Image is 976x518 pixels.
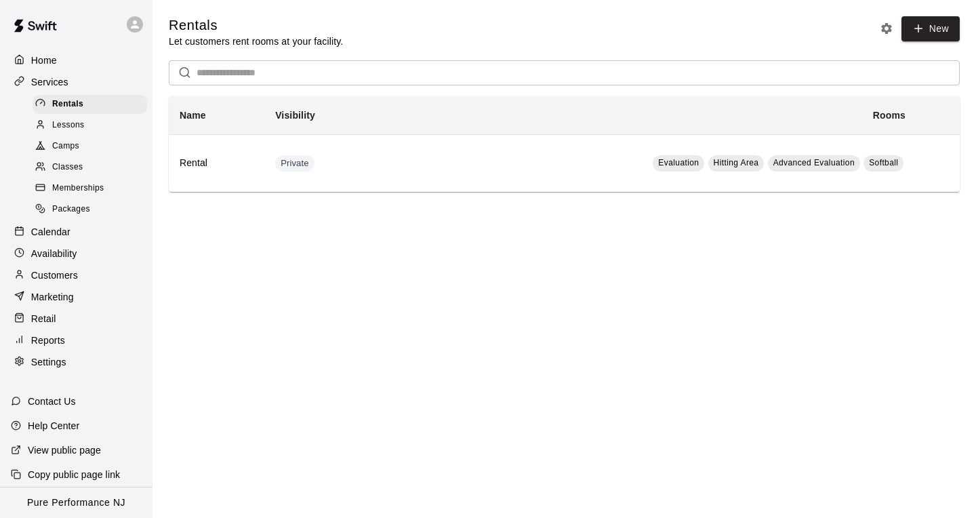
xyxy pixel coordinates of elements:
[52,140,79,153] span: Camps
[31,312,56,325] p: Retail
[658,158,699,167] span: Evaluation
[33,157,152,178] a: Classes
[33,115,152,136] a: Lessons
[869,158,898,167] span: Softball
[33,178,152,199] a: Memberships
[31,54,57,67] p: Home
[11,352,142,372] a: Settings
[33,200,147,219] div: Packages
[33,158,147,177] div: Classes
[714,158,759,167] span: Hitting Area
[28,395,76,408] p: Contact Us
[275,157,314,170] span: Private
[33,95,147,114] div: Rentals
[31,290,74,304] p: Marketing
[873,110,906,121] b: Rooms
[11,243,142,264] a: Availability
[52,182,104,195] span: Memberships
[33,179,147,198] div: Memberships
[11,50,142,71] a: Home
[31,334,65,347] p: Reports
[773,158,855,167] span: Advanced Evaluation
[28,419,79,433] p: Help Center
[11,72,142,92] a: Services
[876,18,897,39] button: Rental settings
[31,247,77,260] p: Availability
[275,110,315,121] b: Visibility
[11,265,142,285] a: Customers
[11,330,142,351] a: Reports
[28,468,120,481] p: Copy public page link
[31,268,78,282] p: Customers
[52,203,90,216] span: Packages
[11,308,142,329] a: Retail
[33,199,152,220] a: Packages
[33,94,152,115] a: Rentals
[52,119,85,132] span: Lessons
[52,98,83,111] span: Rentals
[33,116,147,135] div: Lessons
[31,225,70,239] p: Calendar
[180,156,253,171] h6: Rental
[31,75,68,89] p: Services
[169,96,960,192] table: simple table
[180,110,206,121] b: Name
[52,161,83,174] span: Classes
[28,443,101,457] p: View public page
[169,16,343,35] h5: Rentals
[169,35,343,48] p: Let customers rent rooms at your facility.
[31,355,66,369] p: Settings
[33,137,147,156] div: Camps
[275,155,314,172] div: This service is hidden, and can only be accessed via a direct link
[27,496,125,510] p: Pure Performance NJ
[11,222,142,242] a: Calendar
[11,287,142,307] a: Marketing
[901,16,960,41] a: New
[33,136,152,157] a: Camps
